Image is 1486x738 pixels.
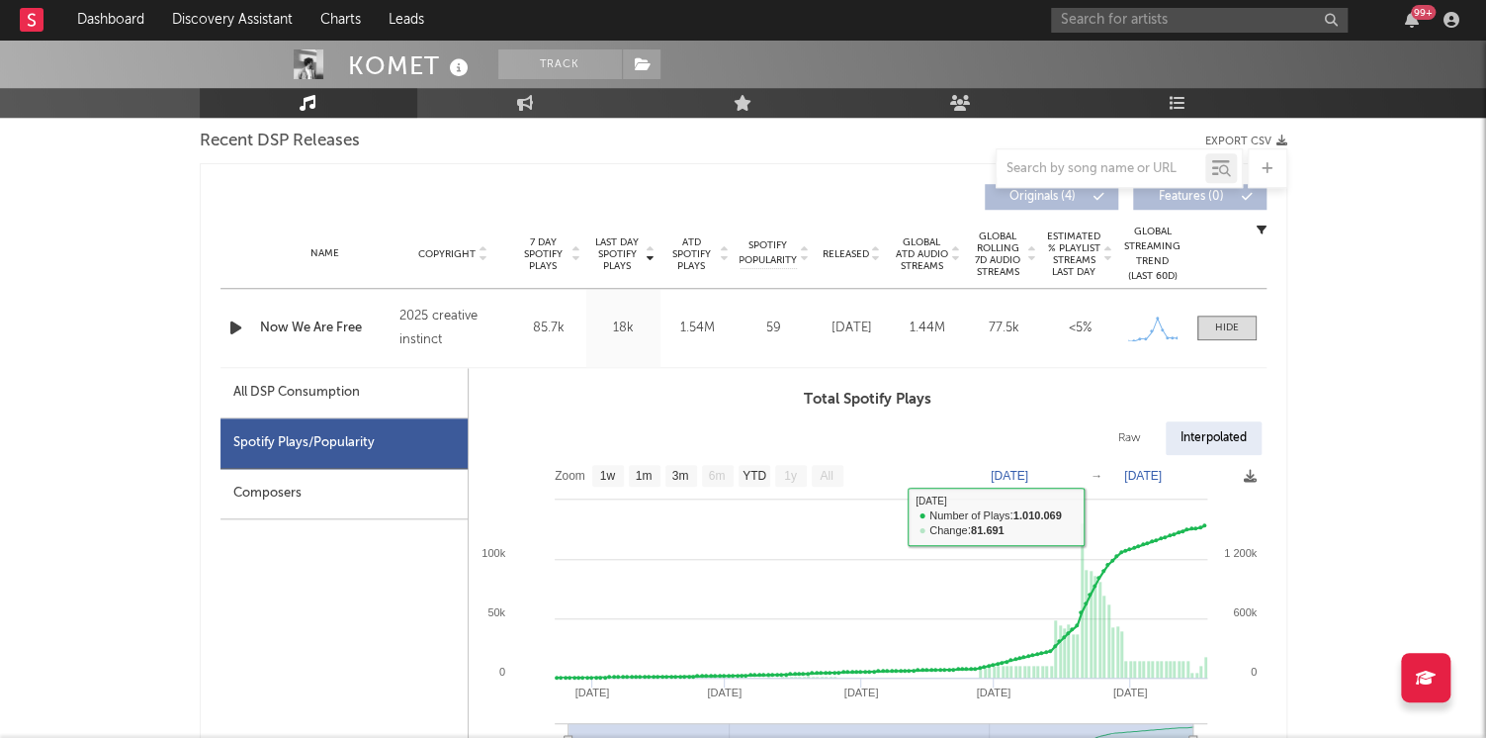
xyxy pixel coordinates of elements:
text: [DATE] [843,687,878,698]
input: Search by song name or URL [997,161,1205,177]
button: Features(0) [1133,184,1267,210]
text: 600k [1233,606,1257,618]
text: [DATE] [991,469,1028,483]
input: Search for artists [1051,8,1348,33]
h3: Total Spotify Plays [469,388,1267,412]
a: Now We Are Free [260,319,390,338]
span: Recent DSP Releases [200,130,360,153]
span: 7 Day Spotify Plays [517,236,569,272]
text: 1m [635,469,652,483]
text: 0 [498,666,504,678]
button: Track [498,49,622,79]
span: Global ATD Audio Streams [895,236,949,272]
div: Composers [220,469,468,519]
button: 99+ [1405,12,1419,28]
div: 18k [591,319,656,338]
text: 50k [487,606,505,618]
div: 1.44M [895,319,961,338]
span: Features ( 0 ) [1146,191,1237,203]
text: [DATE] [976,687,1010,698]
text: → [1091,469,1102,483]
div: 99 + [1411,5,1436,20]
text: [DATE] [707,687,742,698]
span: Copyright [418,248,476,260]
text: 1y [784,469,797,483]
div: KOMET [348,49,474,82]
span: Last Day Spotify Plays [591,236,644,272]
text: 1w [599,469,615,483]
span: ATD Spotify Plays [665,236,718,272]
div: [DATE] [819,319,885,338]
div: 1.54M [665,319,730,338]
text: 0 [1250,666,1256,678]
div: Interpolated [1166,421,1262,455]
text: 1 200k [1223,547,1257,559]
div: <5% [1047,319,1113,338]
div: 85.7k [517,319,581,338]
button: Originals(4) [985,184,1118,210]
div: Raw [1103,421,1156,455]
span: Released [823,248,869,260]
span: Spotify Popularity [739,238,797,268]
div: Global Streaming Trend (Last 60D) [1123,225,1182,284]
text: [DATE] [1124,469,1162,483]
div: 59 [740,319,809,338]
text: [DATE] [574,687,609,698]
button: Export CSV [1205,136,1287,147]
div: All DSP Consumption [233,381,360,405]
text: [DATE] [1112,687,1147,698]
div: Name [260,246,390,261]
span: Global Rolling 7D Audio Streams [971,231,1025,278]
div: All DSP Consumption [220,368,468,418]
span: Originals ( 4 ) [998,191,1089,203]
div: Spotify Plays/Popularity [220,418,468,469]
text: YTD [742,469,765,483]
text: 100k [481,547,505,559]
text: 3m [671,469,688,483]
div: 77.5k [971,319,1037,338]
text: Zoom [555,469,585,483]
div: 2025 creative instinct [398,305,506,352]
span: Estimated % Playlist Streams Last Day [1047,231,1101,278]
text: 6m [708,469,725,483]
text: All [820,469,832,483]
